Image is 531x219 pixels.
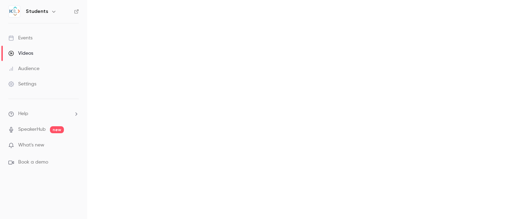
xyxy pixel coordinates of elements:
div: Audience [8,65,39,72]
li: help-dropdown-opener [8,110,79,118]
span: Book a demo [18,159,48,166]
span: Help [18,110,28,118]
h6: Students [26,8,48,15]
div: Videos [8,50,33,57]
img: Students [9,6,20,17]
div: Events [8,35,32,41]
span: new [50,126,64,133]
a: SpeakerHub [18,126,46,133]
span: What's new [18,142,44,149]
div: Settings [8,81,36,88]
